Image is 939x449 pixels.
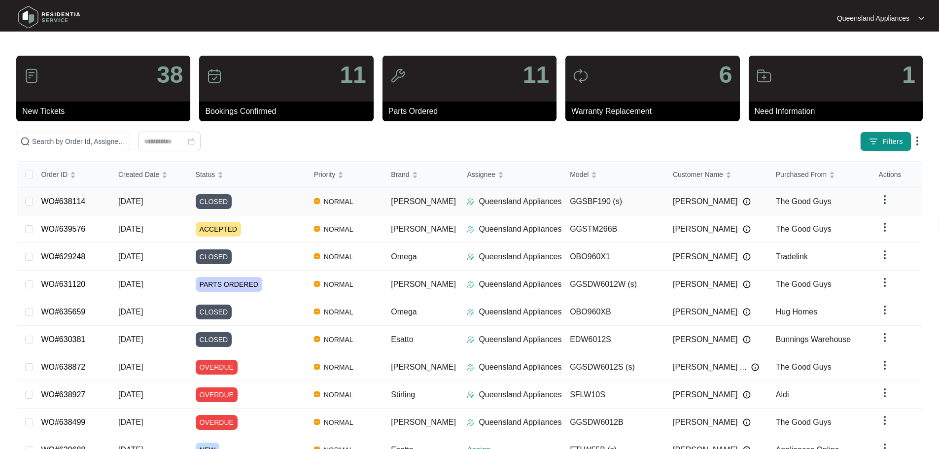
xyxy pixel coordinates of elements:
[879,359,891,371] img: dropdown arrow
[562,243,665,271] td: OBO960X1
[24,68,39,84] img: icon
[314,281,320,287] img: Vercel Logo
[756,68,772,84] img: icon
[15,2,84,32] img: residentia service logo
[479,334,561,345] p: Queensland Appliances
[879,194,891,206] img: dropdown arrow
[391,418,456,426] span: [PERSON_NAME]
[196,194,232,209] span: CLOSED
[388,105,556,117] p: Parts Ordered
[207,68,222,84] img: icon
[768,162,871,188] th: Purchased From
[32,136,126,147] input: Search by Order Id, Assignee Name, Customer Name, Brand and Model
[320,223,357,235] span: NORMAL
[467,280,475,288] img: Assigner Icon
[562,162,665,188] th: Model
[118,418,143,426] span: [DATE]
[20,137,30,146] img: search-icon
[314,419,320,425] img: Vercel Logo
[467,308,475,316] img: Assigner Icon
[570,169,589,180] span: Model
[391,280,456,288] span: [PERSON_NAME]
[562,353,665,381] td: GGSDW6012S (s)
[776,308,817,316] span: Hug Homes
[743,418,751,426] img: Info icon
[479,196,561,207] p: Queensland Appliances
[776,169,827,180] span: Purchased From
[755,105,923,117] p: Need Information
[391,308,417,316] span: Omega
[196,360,238,375] span: OVERDUE
[391,390,415,399] span: Stirling
[743,391,751,399] img: Info icon
[673,334,738,345] span: [PERSON_NAME]
[41,363,85,371] a: WO#638872
[118,335,143,344] span: [DATE]
[467,253,475,261] img: Assigner Icon
[391,335,413,344] span: Esatto
[391,363,456,371] span: [PERSON_NAME]
[879,276,891,288] img: dropdown arrow
[879,221,891,233] img: dropdown arrow
[467,336,475,344] img: Assigner Icon
[391,225,456,233] span: [PERSON_NAME]
[562,326,665,353] td: EDW6012S
[743,225,751,233] img: Info icon
[479,223,561,235] p: Queensland Appliances
[118,169,159,180] span: Created Date
[41,308,85,316] a: WO#635659
[562,215,665,243] td: GGSTM266B
[562,298,665,326] td: OBO960XB
[562,381,665,409] td: SFLW10S
[860,132,911,151] button: filter iconFilters
[751,363,759,371] img: Info icon
[314,169,336,180] span: Priority
[673,361,746,373] span: [PERSON_NAME] ...
[383,162,459,188] th: Brand
[41,252,85,261] a: WO#629248
[776,197,832,206] span: The Good Guys
[118,197,143,206] span: [DATE]
[665,162,768,188] th: Customer Name
[467,418,475,426] img: Assigner Icon
[673,416,738,428] span: [PERSON_NAME]
[314,336,320,342] img: Vercel Logo
[911,135,923,147] img: dropdown arrow
[459,162,562,188] th: Assignee
[479,278,561,290] p: Queensland Appliances
[479,251,561,263] p: Queensland Appliances
[320,306,357,318] span: NORMAL
[562,409,665,436] td: GGSDW6012B
[320,416,357,428] span: NORMAL
[205,105,373,117] p: Bookings Confirmed
[157,63,183,87] p: 38
[196,277,262,292] span: PARTS ORDERED
[673,251,738,263] span: [PERSON_NAME]
[743,280,751,288] img: Info icon
[196,222,241,237] span: ACCEPTED
[869,137,878,146] img: filter icon
[22,105,190,117] p: New Tickets
[571,105,739,117] p: Warranty Replacement
[673,196,738,207] span: [PERSON_NAME]
[879,387,891,399] img: dropdown arrow
[879,332,891,344] img: dropdown arrow
[776,335,851,344] span: Bunnings Warehouse
[118,363,143,371] span: [DATE]
[776,390,789,399] span: Aldi
[391,197,456,206] span: [PERSON_NAME]
[320,278,357,290] span: NORMAL
[673,306,738,318] span: [PERSON_NAME]
[479,389,561,401] p: Queensland Appliances
[41,197,85,206] a: WO#638114
[479,306,561,318] p: Queensland Appliances
[719,63,732,87] p: 6
[467,391,475,399] img: Assigner Icon
[776,363,832,371] span: The Good Guys
[562,271,665,298] td: GGSDW6012W (s)
[196,387,238,402] span: OVERDUE
[743,253,751,261] img: Info icon
[673,169,723,180] span: Customer Name
[573,68,589,84] img: icon
[314,391,320,397] img: Vercel Logo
